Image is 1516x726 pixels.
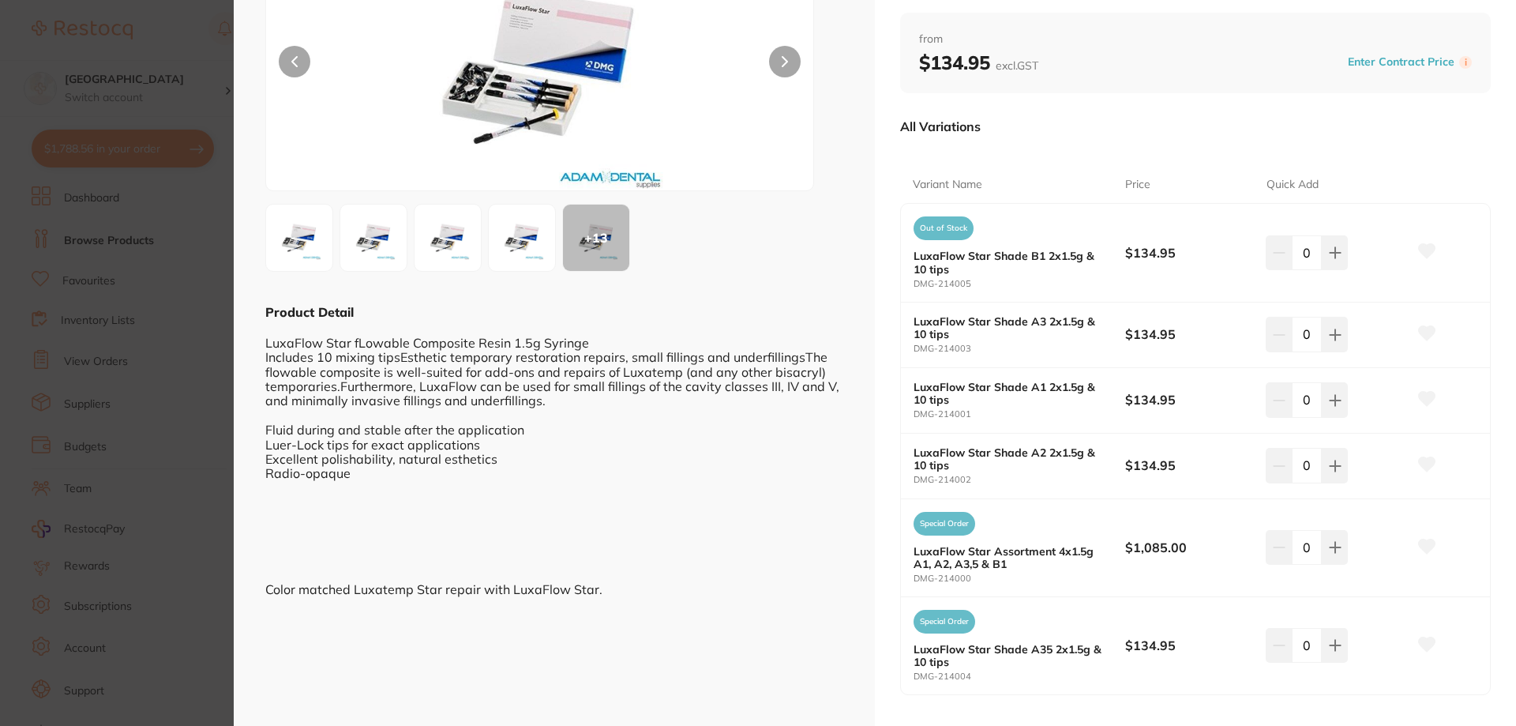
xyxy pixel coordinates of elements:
[419,209,476,266] img: MTQwMDUuanBn
[493,209,550,266] img: MTQwMDVfMi5qcGc
[914,512,975,536] span: Special Order
[914,446,1104,472] b: LuxaFlow Star Shade A2 2x1.5g & 10 tips
[914,279,1125,289] small: DMG-214005
[265,304,354,320] b: Product Detail
[1343,55,1459,70] button: Enter Contract Price
[914,610,975,634] span: Special Order
[345,209,402,266] img: MTQwMDRfMi5qcGc
[563,205,629,271] div: + 13
[914,545,1104,570] b: LuxaFlow Star Assortment 4x1.5g A1, A2, A3,5 & B1
[919,32,1472,47] span: from
[914,250,1104,275] b: LuxaFlow Star Shade B1 2x1.5g & 10 tips
[914,643,1104,668] b: LuxaFlow Star Shade A35 2x1.5g & 10 tips
[900,118,981,134] p: All Variations
[271,209,328,266] img: MTQwMDQuanBn
[914,574,1125,584] small: DMG-214000
[1125,244,1252,261] b: $134.95
[914,315,1104,340] b: LuxaFlow Star Shade A3 2x1.5g & 10 tips
[1125,325,1252,343] b: $134.95
[1125,457,1252,474] b: $134.95
[562,204,630,272] button: +13
[914,671,1125,682] small: DMG-214004
[1125,391,1252,408] b: $134.95
[913,177,982,193] p: Variant Name
[919,51,1038,74] b: $134.95
[1266,177,1319,193] p: Quick Add
[914,409,1125,419] small: DMG-214001
[914,475,1125,485] small: DMG-214002
[1125,637,1252,654] b: $134.95
[1125,539,1252,556] b: $1,085.00
[914,216,974,240] span: Out of Stock
[914,381,1104,406] b: LuxaFlow Star Shade A1 2x1.5g & 10 tips
[996,58,1038,73] span: excl. GST
[1125,177,1150,193] p: Price
[1459,56,1472,69] label: i
[914,344,1125,354] small: DMG-214003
